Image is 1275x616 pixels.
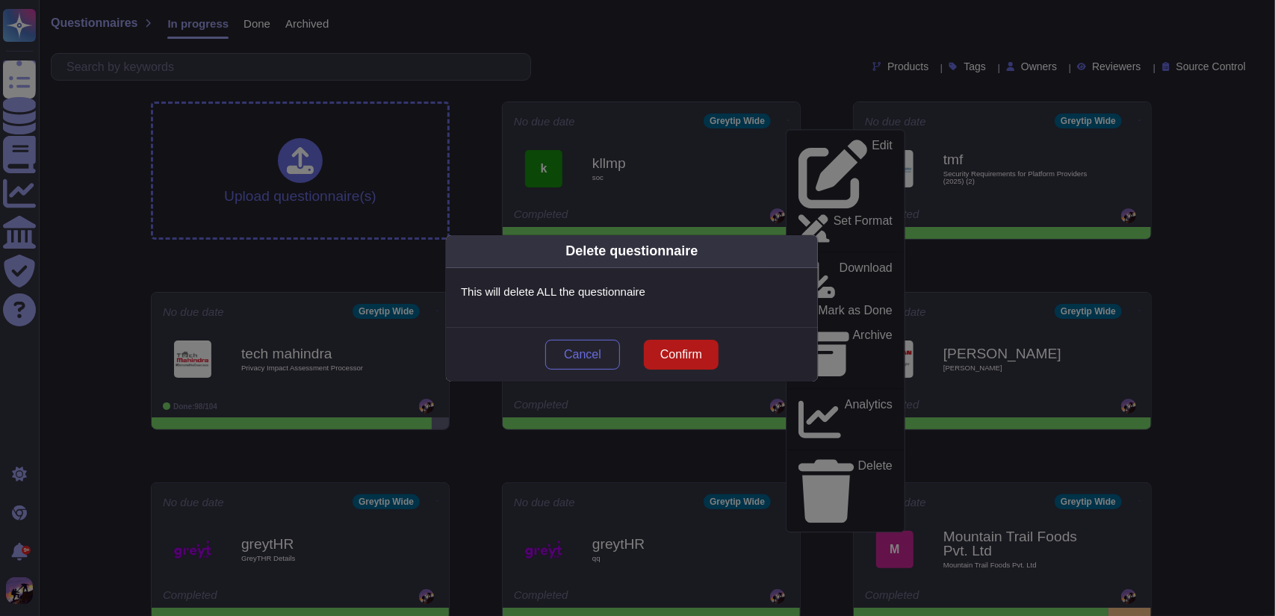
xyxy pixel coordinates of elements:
[461,283,803,301] p: This will delete ALL the questionnaire
[545,340,620,370] button: Cancel
[564,349,601,361] span: Cancel
[565,241,698,261] div: Delete questionnaire
[644,340,719,370] button: Confirm
[660,349,702,361] span: Confirm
